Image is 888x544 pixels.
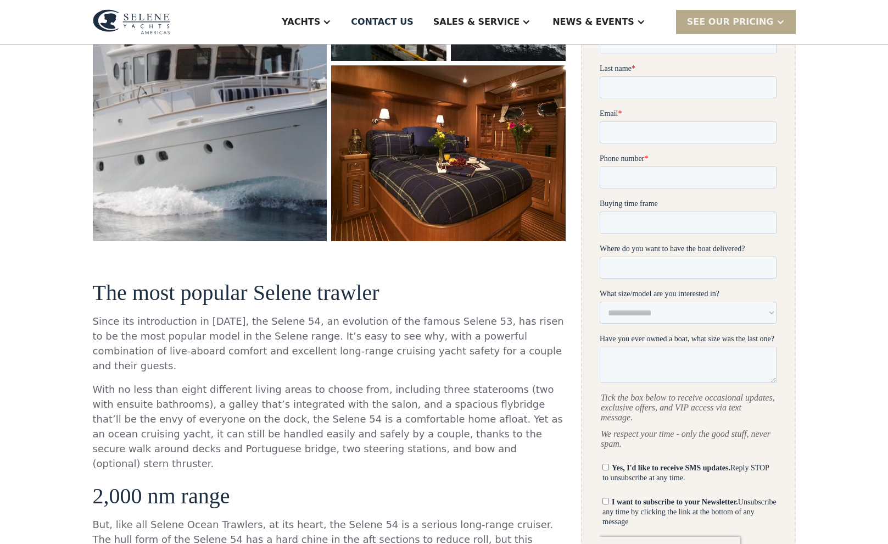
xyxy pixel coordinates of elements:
div: Sales & Service [433,15,520,29]
a: open lightbox [331,65,566,241]
p: Since its introduction in [DATE], the Selene 54, an evolution of the famous Selene 53, has risen ... [93,314,566,373]
p: With no less than eight different living areas to choose from, including three staterooms (two wi... [93,382,566,471]
h3: 2,000 nm range [93,484,566,508]
div: SEE Our Pricing [676,10,796,34]
div: Contact US [351,15,414,29]
h3: The most popular Selene trawler [93,281,566,305]
img: logo [93,9,170,35]
div: SEE Our Pricing [687,15,774,29]
div: News & EVENTS [552,15,634,29]
img: 50 foot motor yacht [331,65,566,241]
div: Yachts [282,15,320,29]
